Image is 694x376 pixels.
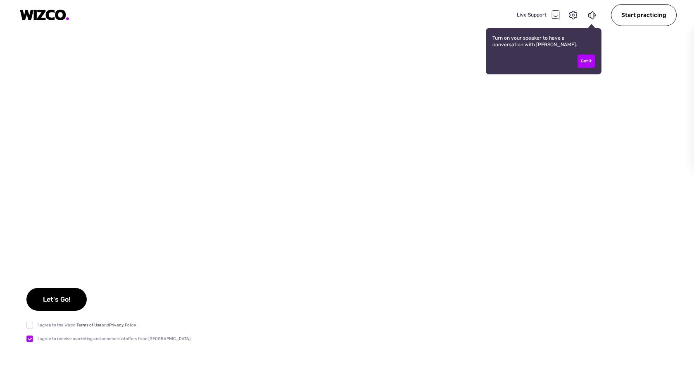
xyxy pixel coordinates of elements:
[486,28,601,74] div: Turn on your speaker to have a conversation with [PERSON_NAME].
[26,288,87,311] div: Let's Go!
[611,4,677,26] div: Start practicing
[578,55,595,68] div: Got it
[109,323,136,328] a: Privacy Policy
[38,322,136,328] div: I agree to the Wizco and
[76,323,102,328] a: Terms of Use
[38,336,190,342] div: I agree to receive marketing and commercial offers from [GEOGRAPHIC_DATA]
[517,10,560,20] div: Live Support
[20,10,69,21] img: logo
